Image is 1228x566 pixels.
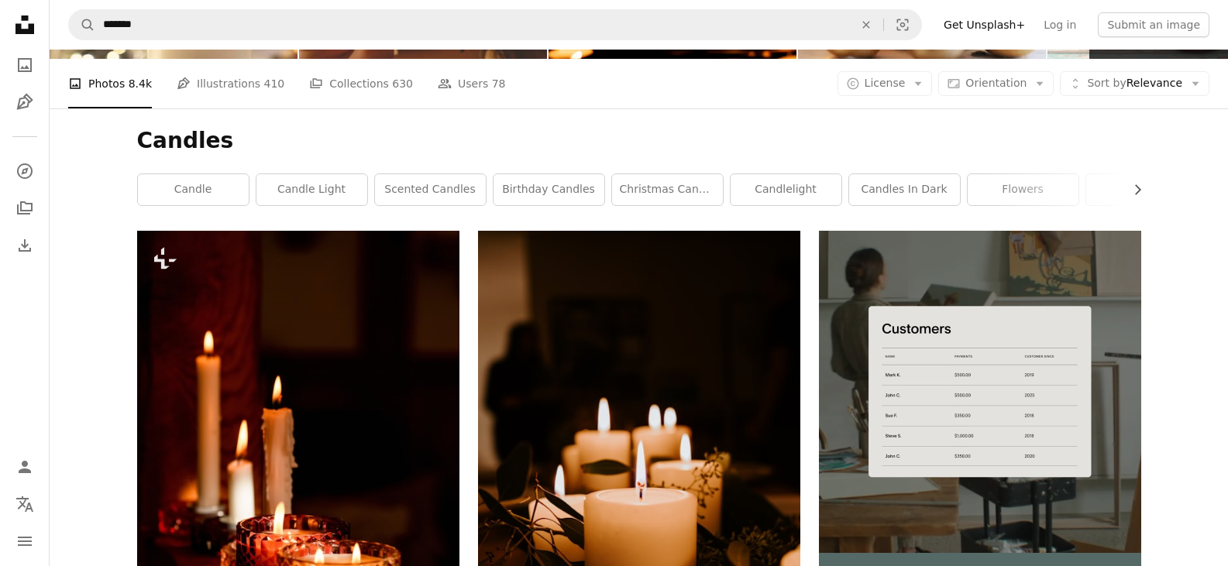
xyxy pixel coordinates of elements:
[938,71,1054,96] button: Orientation
[9,193,40,224] a: Collections
[884,10,921,39] button: Visual search
[9,451,40,482] a: Log in / Sign up
[612,174,723,205] a: christmas candles
[838,71,933,96] button: License
[1086,174,1197,205] a: cozy
[478,465,800,479] a: white pillar candles on black holder
[9,9,40,43] a: Home — Unsplash
[965,77,1027,89] span: Orientation
[849,10,883,39] button: Clear
[1060,71,1209,96] button: Sort byRelevance
[1087,76,1182,91] span: Relevance
[9,50,40,81] a: Photos
[392,75,413,92] span: 630
[137,127,1141,155] h1: Candles
[1087,77,1126,89] span: Sort by
[137,465,459,479] a: a group of lit candles sitting on top of a table
[934,12,1034,37] a: Get Unsplash+
[9,87,40,118] a: Illustrations
[968,174,1078,205] a: flowers
[1034,12,1085,37] a: Log in
[138,174,249,205] a: candle
[494,174,604,205] a: birthday candles
[819,231,1141,553] img: file-1747939376688-baf9a4a454ffimage
[731,174,841,205] a: candlelight
[865,77,906,89] span: License
[256,174,367,205] a: candle light
[9,526,40,557] button: Menu
[492,75,506,92] span: 78
[9,230,40,261] a: Download History
[438,59,506,108] a: Users 78
[264,75,285,92] span: 410
[849,174,960,205] a: candles in dark
[9,489,40,520] button: Language
[309,59,413,108] a: Collections 630
[68,9,922,40] form: Find visuals sitewide
[1123,174,1141,205] button: scroll list to the right
[177,59,284,108] a: Illustrations 410
[9,156,40,187] a: Explore
[69,10,95,39] button: Search Unsplash
[1098,12,1209,37] button: Submit an image
[375,174,486,205] a: scented candles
